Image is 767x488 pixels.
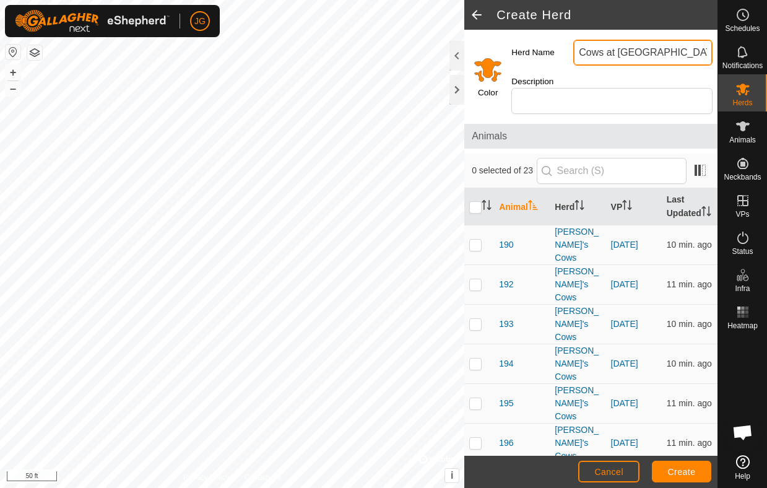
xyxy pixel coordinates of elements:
span: 194 [499,357,513,370]
label: Color [478,87,498,99]
span: Schedules [725,25,760,32]
label: Herd Name [511,40,573,66]
a: [DATE] [611,359,638,368]
div: [PERSON_NAME]'s Cows [555,344,600,383]
span: Help [735,473,750,480]
span: 0 selected of 23 [472,164,536,177]
th: Last Updated [662,188,717,225]
label: Description [511,76,573,88]
a: Help [718,450,767,485]
span: i [451,470,453,481]
span: 193 [499,318,513,331]
span: Oct 14, 2025, 8:30 PM [667,279,712,289]
span: 190 [499,238,513,251]
p-sorticon: Activate to sort [482,202,492,212]
a: [DATE] [611,279,638,289]
span: Neckbands [724,173,761,181]
h2: Create Herd [496,7,717,22]
div: Open chat [724,414,761,451]
span: Create [668,467,696,477]
span: Heatmap [727,322,758,329]
a: [DATE] [611,398,638,408]
span: Status [732,248,753,255]
p-sorticon: Activate to sort [574,202,584,212]
th: VP [606,188,662,225]
button: Map Layers [27,45,42,60]
span: Oct 14, 2025, 8:30 PM [667,319,712,329]
span: Oct 14, 2025, 8:30 PM [667,359,712,368]
span: Animals [729,136,756,144]
span: Oct 14, 2025, 8:30 PM [667,438,712,448]
div: [PERSON_NAME]'s Cows [555,424,600,463]
span: 195 [499,397,513,410]
p-sorticon: Activate to sort [528,202,538,212]
a: [DATE] [611,240,638,250]
span: VPs [735,211,749,218]
input: Search (S) [537,158,687,184]
span: Oct 14, 2025, 8:30 PM [667,398,712,408]
button: + [6,65,20,80]
button: i [445,469,459,482]
span: Notifications [722,62,763,69]
span: 192 [499,278,513,291]
p-sorticon: Activate to sort [701,208,711,218]
a: [DATE] [611,438,638,448]
a: Contact Us [245,472,281,483]
button: Cancel [578,461,639,482]
button: Reset Map [6,45,20,59]
a: [DATE] [611,319,638,329]
a: Privacy Policy [183,472,230,483]
span: Herds [732,99,752,107]
div: [PERSON_NAME]'s Cows [555,305,600,344]
th: Animal [494,188,550,225]
div: [PERSON_NAME]'s Cows [555,384,600,423]
span: Oct 14, 2025, 8:30 PM [667,240,712,250]
img: Gallagher Logo [15,10,170,32]
button: Create [652,461,711,482]
button: – [6,81,20,96]
th: Herd [550,188,605,225]
div: [PERSON_NAME]'s Cows [555,225,600,264]
span: Cancel [594,467,623,477]
span: Infra [735,285,750,292]
span: JG [194,15,206,28]
span: 196 [499,437,513,450]
p-sorticon: Activate to sort [622,202,632,212]
div: [PERSON_NAME]'s Cows [555,265,600,304]
span: Animals [472,129,710,144]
